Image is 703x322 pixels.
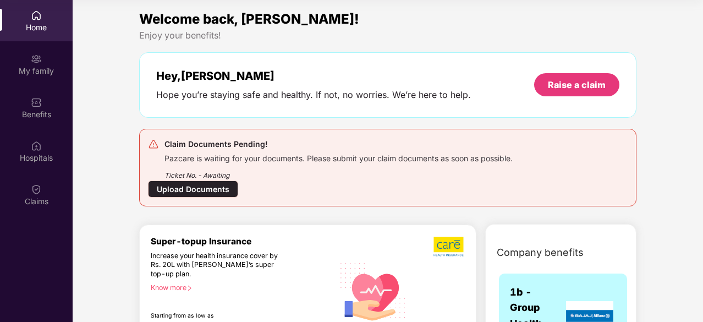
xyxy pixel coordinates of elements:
div: Hey, [PERSON_NAME] [156,69,471,83]
img: svg+xml;base64,PHN2ZyBpZD0iQmVuZWZpdHMiIHhtbG5zPSJodHRwOi8vd3d3LnczLm9yZy8yMDAwL3N2ZyIgd2lkdGg9Ij... [31,97,42,108]
img: b5dec4f62d2307b9de63beb79f102df3.png [433,236,465,257]
div: Upload Documents [148,181,238,198]
div: Know more [151,283,327,291]
div: Increase your health insurance cover by Rs. 20L with [PERSON_NAME]’s super top-up plan. [151,252,287,279]
div: Ticket No. - Awaiting [164,163,513,181]
div: Starting from as low as [151,312,287,320]
div: Super-topup Insurance [151,236,334,247]
img: svg+xml;base64,PHN2ZyB4bWxucz0iaHR0cDovL3d3dy53My5vcmcvMjAwMC9zdmciIHdpZHRoPSIyNCIgaGVpZ2h0PSIyNC... [148,139,159,150]
img: svg+xml;base64,PHN2ZyBpZD0iSG9tZSIgeG1sbnM9Imh0dHA6Ly93d3cudzMub3JnLzIwMDAvc3ZnIiB3aWR0aD0iMjAiIG... [31,10,42,21]
img: svg+xml;base64,PHN2ZyBpZD0iQ2xhaW0iIHhtbG5zPSJodHRwOi8vd3d3LnczLm9yZy8yMDAwL3N2ZyIgd2lkdGg9IjIwIi... [31,184,42,195]
div: Pazcare is waiting for your documents. Please submit your claim documents as soon as possible. [164,151,513,163]
div: Hope you’re staying safe and healthy. If not, no worries. We’re here to help. [156,89,471,101]
div: Raise a claim [548,79,606,91]
img: svg+xml;base64,PHN2ZyB3aWR0aD0iMjAiIGhlaWdodD0iMjAiIHZpZXdCb3g9IjAgMCAyMCAyMCIgZmlsbD0ibm9uZSIgeG... [31,53,42,64]
span: Welcome back, [PERSON_NAME]! [139,11,359,27]
span: right [186,285,193,291]
div: Enjoy your benefits! [139,30,636,41]
img: svg+xml;base64,PHN2ZyBpZD0iSG9zcGl0YWxzIiB4bWxucz0iaHR0cDovL3d3dy53My5vcmcvMjAwMC9zdmciIHdpZHRoPS... [31,140,42,151]
span: Company benefits [497,245,584,260]
div: Claim Documents Pending! [164,138,513,151]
